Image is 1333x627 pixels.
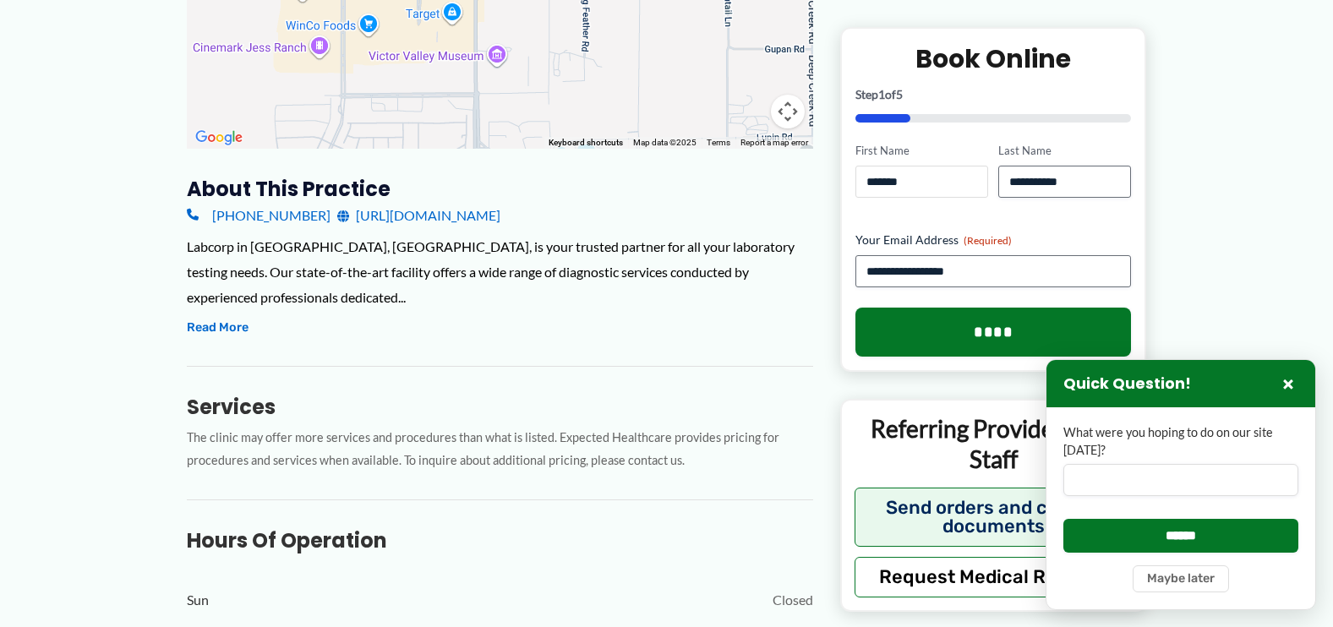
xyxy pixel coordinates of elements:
[187,234,813,309] div: Labcorp in [GEOGRAPHIC_DATA], [GEOGRAPHIC_DATA], is your trusted partner for all your laboratory ...
[855,89,1132,101] p: Step of
[855,413,1133,475] p: Referring Providers and Staff
[855,42,1132,75] h2: Book Online
[187,318,249,338] button: Read More
[187,527,813,553] h3: Hours of Operation
[549,137,623,149] button: Keyboard shortcuts
[740,138,808,147] a: Report a map error
[191,127,247,149] a: Open this area in Google Maps (opens a new window)
[855,232,1132,248] label: Your Email Address
[855,487,1133,546] button: Send orders and clinical documents
[855,556,1133,597] button: Request Medical Records
[1133,565,1229,592] button: Maybe later
[896,87,903,101] span: 5
[191,127,247,149] img: Google
[771,95,805,128] button: Map camera controls
[1278,373,1298,394] button: Close
[964,234,1012,247] span: (Required)
[855,143,988,159] label: First Name
[773,587,813,613] span: Closed
[878,87,885,101] span: 1
[337,203,500,228] a: [URL][DOMAIN_NAME]
[1063,374,1191,394] h3: Quick Question!
[998,143,1131,159] label: Last Name
[633,138,697,147] span: Map data ©2025
[707,138,730,147] a: Terms (opens in new tab)
[187,203,331,228] a: [PHONE_NUMBER]
[187,427,813,472] p: The clinic may offer more services and procedures than what is listed. Expected Healthcare provid...
[1063,424,1298,459] label: What were you hoping to do on our site [DATE]?
[187,176,813,202] h3: About this practice
[187,587,209,613] span: Sun
[187,394,813,420] h3: Services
